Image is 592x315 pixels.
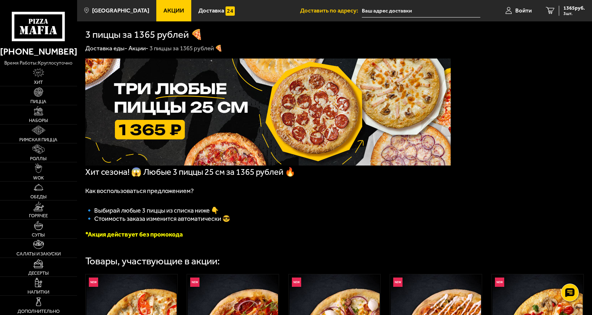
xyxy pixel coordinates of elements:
span: 1365 руб. [563,6,585,11]
span: 🔹 Стоимость заказа изменится автоматически 😎 [85,215,230,223]
img: Новинка [495,278,504,287]
a: Доставка еды- [85,45,127,52]
span: 🔹﻿ Выбирай любые 3 пиццы из списка ниже 👇 [85,207,219,214]
font: *Акция действует без промокода [85,230,183,238]
img: Новинка [393,278,403,287]
span: Доставка [198,8,224,14]
span: Пицца [30,99,46,104]
span: Салаты и закуски [16,252,61,256]
img: Новинка [292,278,301,287]
span: Супы [32,233,45,237]
a: Акции- [128,45,148,52]
span: Акции [163,8,184,14]
span: Хит [34,80,43,85]
span: Горячее [29,213,48,218]
span: Как воспользоваться предложением? [85,187,194,195]
span: [GEOGRAPHIC_DATA] [92,8,149,14]
span: Десерты [28,271,49,275]
span: Наборы [29,118,48,123]
img: Новинка [190,278,199,287]
span: WOK [33,176,44,180]
div: 3 пиццы за 1365 рублей 🍕 [150,44,223,52]
span: Войти [515,8,532,14]
h1: 3 пиццы за 1365 рублей 🍕 [85,30,203,40]
span: Напитки [27,290,49,294]
span: Доставить по адресу: [300,8,362,14]
span: Дополнительно [17,309,60,314]
span: Обеды [30,194,47,199]
img: 15daf4d41897b9f0e9f617042186c801.svg [226,6,235,16]
span: Римская пицца [19,137,57,142]
img: Новинка [89,278,98,287]
span: 3 шт. [563,11,585,16]
img: 1024x1024 [85,59,451,166]
span: Роллы [30,156,47,161]
input: Ваш адрес доставки [362,4,480,17]
div: Товары, участвующие в акции: [85,256,220,266]
span: Хит сезона! 😱 Любые 3 пиццы 25 см за 1365 рублей 🔥 [85,167,295,177]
